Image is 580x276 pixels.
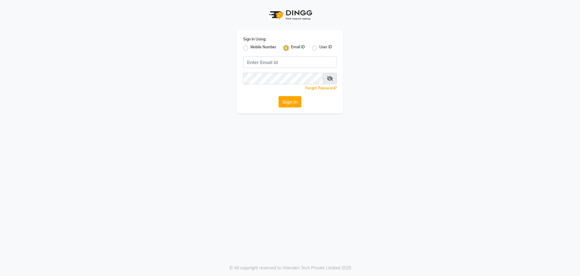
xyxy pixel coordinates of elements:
[243,56,337,68] input: Username
[243,73,323,84] input: Username
[305,86,337,90] a: Forgot Password?
[279,96,301,108] button: Sign In
[266,6,314,24] img: logo1.svg
[243,37,266,42] label: Sign In Using:
[319,44,332,52] label: User ID
[291,44,305,52] label: Email ID
[250,44,276,52] label: Mobile Number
